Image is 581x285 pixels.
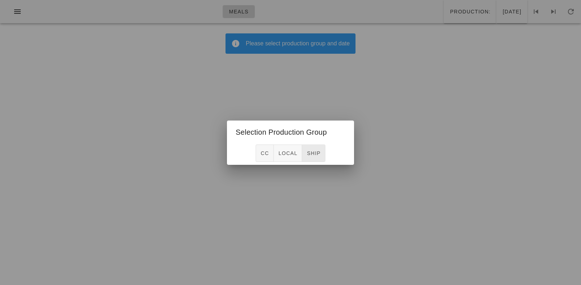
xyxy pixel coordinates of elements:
[256,144,274,162] button: CC
[227,121,354,142] div: Selection Production Group
[260,150,269,156] span: CC
[274,144,302,162] button: local
[302,144,325,162] button: ship
[306,150,321,156] span: ship
[278,150,297,156] span: local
